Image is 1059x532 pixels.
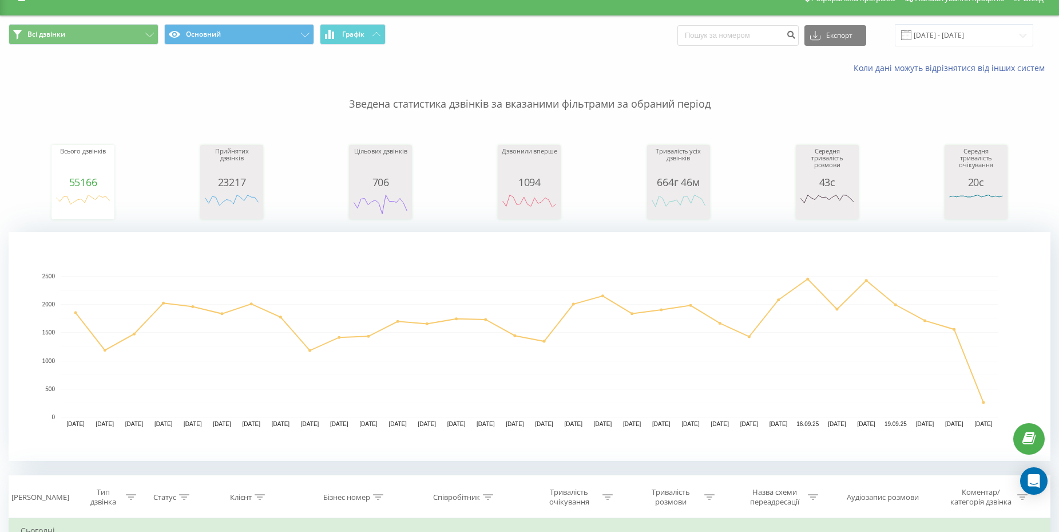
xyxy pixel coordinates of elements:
[799,148,856,176] div: Середня тривалість розмови
[947,176,1005,188] div: 20с
[242,421,260,427] text: [DATE]
[42,301,55,308] text: 2000
[9,232,1050,461] svg: A chart.
[538,487,600,507] div: Тривалість очікування
[974,421,993,427] text: [DATE]
[947,487,1014,507] div: Коментар/категорія дзвінка
[947,188,1005,222] svg: A chart.
[154,421,173,427] text: [DATE]
[947,148,1005,176] div: Середня тривалість очікування
[272,421,290,427] text: [DATE]
[677,25,799,46] input: Пошук за номером
[84,487,123,507] div: Тип дзвінка
[213,421,231,427] text: [DATE]
[501,188,558,222] svg: A chart.
[770,421,788,427] text: [DATE]
[650,148,707,176] div: Тривалість усіх дзвінків
[42,330,55,336] text: 1500
[681,421,700,427] text: [DATE]
[359,421,378,427] text: [DATE]
[125,421,144,427] text: [DATE]
[320,24,386,45] button: Графік
[153,492,176,502] div: Статус
[854,62,1050,73] a: Коли дані можуть відрізнятися вiд інших систем
[11,492,69,502] div: [PERSON_NAME]
[1020,467,1048,495] div: Open Intercom Messenger
[799,188,856,222] svg: A chart.
[711,421,729,427] text: [DATE]
[203,176,260,188] div: 23217
[804,25,866,46] button: Експорт
[230,492,252,502] div: Клієнт
[184,421,202,427] text: [DATE]
[477,421,495,427] text: [DATE]
[96,421,114,427] text: [DATE]
[740,421,759,427] text: [DATE]
[447,421,466,427] text: [DATE]
[565,421,583,427] text: [DATE]
[506,421,524,427] text: [DATE]
[164,24,314,45] button: Основний
[744,487,805,507] div: Назва схеми переадресації
[27,30,65,39] span: Всі дзвінки
[945,421,963,427] text: [DATE]
[301,421,319,427] text: [DATE]
[799,176,856,188] div: 43с
[847,492,919,502] div: Аудіозапис розмови
[857,421,875,427] text: [DATE]
[623,421,641,427] text: [DATE]
[352,148,409,176] div: Цільових дзвінків
[433,492,480,502] div: Співробітник
[650,176,707,188] div: 664г 46м
[418,421,437,427] text: [DATE]
[535,421,553,427] text: [DATE]
[650,188,707,222] svg: A chart.
[501,176,558,188] div: 1094
[66,421,85,427] text: [DATE]
[9,24,158,45] button: Всі дзвінки
[54,176,112,188] div: 55166
[352,176,409,188] div: 706
[652,421,671,427] text: [DATE]
[501,148,558,176] div: Дзвонили вперше
[45,386,55,392] text: 500
[54,148,112,176] div: Всього дзвінків
[640,487,701,507] div: Тривалість розмови
[885,421,907,427] text: 19.09.25
[9,74,1050,112] p: Зведена статистика дзвінків за вказаними фільтрами за обраний період
[42,273,55,279] text: 2500
[51,414,55,420] text: 0
[203,148,260,176] div: Прийнятих дзвінків
[388,421,407,427] text: [DATE]
[342,30,364,38] span: Графік
[323,492,370,502] div: Бізнес номер
[594,421,612,427] text: [DATE]
[42,358,55,364] text: 1000
[54,188,112,222] svg: A chart.
[828,421,846,427] text: [DATE]
[916,421,934,427] text: [DATE]
[352,188,409,222] svg: A chart.
[203,188,260,222] svg: A chart.
[330,421,348,427] text: [DATE]
[796,421,819,427] text: 16.09.25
